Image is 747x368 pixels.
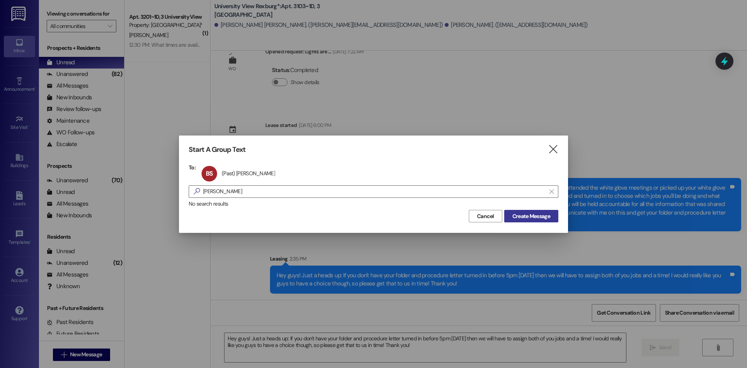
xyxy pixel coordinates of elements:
div: No search results [189,200,558,208]
i:  [548,145,558,153]
input: Search for any contact or apartment [203,186,545,197]
h3: To: [189,164,196,171]
div: (Past) [PERSON_NAME] [222,170,275,177]
span: Cancel [477,212,494,220]
i:  [191,187,203,195]
span: Create Message [512,212,550,220]
button: Clear text [545,186,558,197]
h3: Start A Group Text [189,145,245,154]
button: Cancel [469,210,502,222]
button: Create Message [504,210,558,222]
span: BS [206,169,213,178]
i:  [549,188,554,195]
